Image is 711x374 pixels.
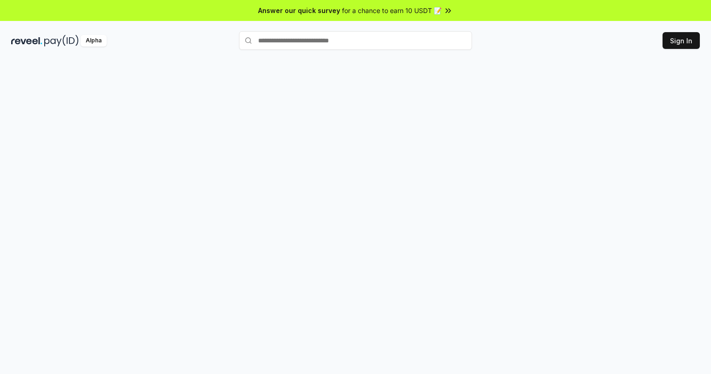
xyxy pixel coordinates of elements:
span: Answer our quick survey [258,6,340,15]
img: reveel_dark [11,35,42,47]
img: pay_id [44,35,79,47]
button: Sign In [663,32,700,49]
div: Alpha [81,35,107,47]
span: for a chance to earn 10 USDT 📝 [342,6,442,15]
